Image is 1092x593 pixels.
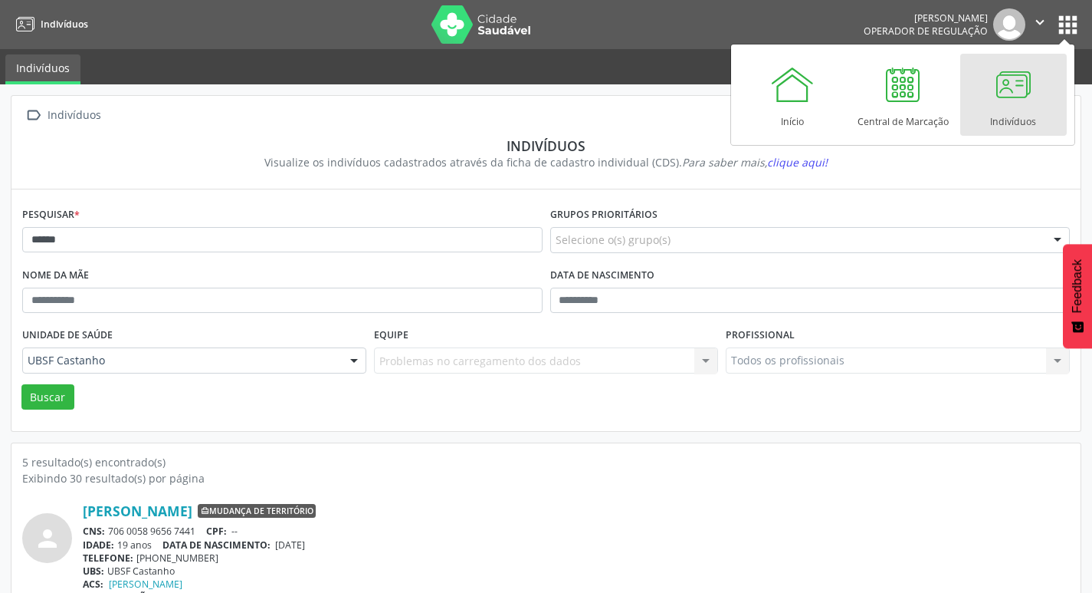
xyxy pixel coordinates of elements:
[993,8,1025,41] img: img
[33,154,1059,170] div: Visualize os indivíduos cadastrados através da ficha de cadastro individual (CDS).
[1054,12,1081,38] button: apps
[726,324,795,348] label: Profissional
[28,353,335,368] span: UBSF Castanho
[206,525,227,538] span: CPF:
[374,324,408,348] label: Equipe
[22,104,44,127] i: 
[83,525,105,538] span: CNS:
[83,565,1070,578] div: UBSF Castanho
[550,203,657,227] label: Grupos prioritários
[83,539,1070,552] div: 19 anos
[83,552,1070,565] div: [PHONE_NUMBER]
[556,232,671,248] span: Selecione o(s) grupo(s)
[1025,8,1054,41] button: 
[1063,244,1092,348] button: Feedback - Mostrar pesquisa
[22,454,1070,470] div: 5 resultado(s) encontrado(s)
[1031,14,1048,31] i: 
[22,264,89,288] label: Nome da mãe
[83,539,114,552] span: IDADE:
[960,54,1067,136] a: Indivíduos
[22,470,1070,486] div: Exibindo 30 resultado(s) por página
[739,54,846,136] a: Início
[83,525,1070,538] div: 706 0058 9656 7441
[682,155,828,170] i: Para saber mais,
[33,137,1059,154] div: Indivíduos
[22,104,103,127] a:  Indivíduos
[83,502,192,519] a: [PERSON_NAME]
[275,539,305,552] span: [DATE]
[41,18,88,31] span: Indivíduos
[11,12,88,37] a: Indivíduos
[231,525,238,538] span: --
[109,578,182,591] a: [PERSON_NAME]
[550,264,654,288] label: Data de nascimento
[1071,259,1084,313] span: Feedback
[864,12,988,25] div: [PERSON_NAME]
[198,504,316,518] span: Mudança de território
[5,54,80,84] a: Indivíduos
[83,552,133,565] span: TELEFONE:
[83,565,104,578] span: UBS:
[83,578,103,591] span: ACS:
[22,324,113,348] label: Unidade de saúde
[864,25,988,38] span: Operador de regulação
[21,384,74,410] button: Buscar
[162,539,271,552] span: DATA DE NASCIMENTO:
[22,203,80,227] label: Pesquisar
[767,155,828,170] span: clique aqui!
[44,104,103,127] div: Indivíduos
[850,54,956,136] a: Central de Marcação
